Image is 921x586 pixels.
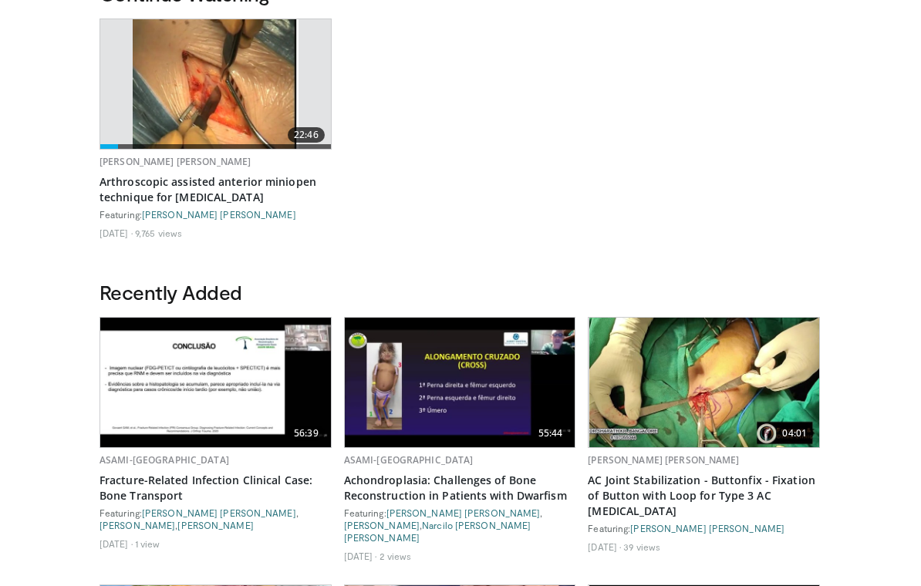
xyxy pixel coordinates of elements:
[532,426,569,441] span: 55:44
[344,520,531,543] a: Narcilo [PERSON_NAME] [PERSON_NAME]
[177,520,253,530] a: [PERSON_NAME]
[344,473,576,503] a: Achondroplasia: Challenges of Bone Reconstruction in Patients with Dwarfism
[100,507,332,531] div: Featuring: , ,
[588,541,621,553] li: [DATE]
[100,473,332,503] a: Fracture-Related Infection Clinical Case: Bone Transport
[100,280,821,305] h3: Recently Added
[100,155,251,168] a: [PERSON_NAME] [PERSON_NAME]
[142,507,296,518] a: [PERSON_NAME] [PERSON_NAME]
[288,426,325,441] span: 56:39
[588,522,820,534] div: Featuring:
[344,453,474,466] a: ASAMI-[GEOGRAPHIC_DATA]
[623,541,660,553] li: 39 views
[133,19,299,149] img: fernan_1.png.620x360_q85_upscale.jpg
[100,208,332,221] div: Featuring:
[135,537,160,550] li: 1 view
[100,520,175,530] a: [PERSON_NAME]
[345,318,575,447] a: 55:44
[589,318,819,447] a: 04:01
[588,473,820,519] a: AC Joint Stabilization - Buttonfix - Fixation of Button with Loop for Type 3 AC [MEDICAL_DATA]
[100,453,229,466] a: ASAMI-[GEOGRAPHIC_DATA]
[589,318,819,447] img: c2f644dc-a967-485d-903d-283ce6bc3929.620x360_q85_upscale.jpg
[380,550,412,562] li: 2 views
[344,520,420,530] a: [PERSON_NAME]
[142,209,296,220] a: [PERSON_NAME] [PERSON_NAME]
[100,19,331,149] a: 22:46
[386,507,541,518] a: [PERSON_NAME] [PERSON_NAME]
[776,426,813,441] span: 04:01
[135,227,182,239] li: 9,765 views
[100,537,133,550] li: [DATE]
[100,318,330,447] img: 7827b68c-edda-4073-a757-b2e2fb0a5246.620x360_q85_upscale.jpg
[100,318,331,447] a: 56:39
[344,507,576,544] div: Featuring: , ,
[630,523,784,534] a: [PERSON_NAME] [PERSON_NAME]
[100,227,133,239] li: [DATE]
[344,550,377,562] li: [DATE]
[100,174,332,205] a: Arthroscopic assisted anterior miniopen technique for [MEDICAL_DATA]
[345,318,575,447] img: 4f2bc282-22c3-41e7-a3f0-d3b33e5d5e41.620x360_q85_upscale.jpg
[288,127,325,143] span: 22:46
[588,453,739,466] a: [PERSON_NAME] [PERSON_NAME]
